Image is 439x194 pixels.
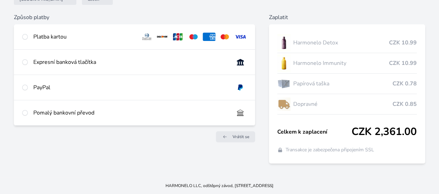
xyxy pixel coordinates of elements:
[293,59,389,67] span: Harmonelo Immunity
[33,109,228,117] div: Pomalý bankovní převod
[392,100,417,108] span: CZK 0.85
[234,58,247,66] img: onlineBanking_CZ.svg
[233,134,250,140] span: Vrátit se
[277,34,290,51] img: DETOX_se_stinem_x-lo.jpg
[33,58,228,66] div: Expresní banková tlačítka
[389,59,417,67] span: CZK 10.99
[234,33,247,41] img: visa.svg
[277,95,290,113] img: delivery-lo.png
[277,75,290,92] img: HARMONELO_PAPIROVA_TASKA-lo.png
[293,79,392,88] span: Papírová taška
[269,13,425,22] h6: Zaplatit
[389,39,417,47] span: CZK 10.99
[14,13,255,22] h6: Způsob platby
[187,33,200,41] img: maestro.svg
[293,39,389,47] span: Harmonelo Detox
[277,54,290,72] img: IMMUNITY_se_stinem_x-lo.jpg
[234,83,247,92] img: paypal.svg
[392,79,417,88] span: CZK 0.78
[171,33,184,41] img: jcb.svg
[286,146,374,153] span: Transakce je zabezpečena připojením SSL
[33,83,228,92] div: PayPal
[234,109,247,117] img: bankTransfer_IBAN.svg
[277,128,352,136] span: Celkem k zaplacení
[156,33,169,41] img: discover.svg
[141,33,153,41] img: diners.svg
[352,126,417,138] span: CZK 2,361.00
[203,33,216,41] img: amex.svg
[33,33,135,41] div: Platba kartou
[216,131,255,142] a: Vrátit se
[293,100,392,108] span: Dopravné
[218,33,231,41] img: mc.svg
